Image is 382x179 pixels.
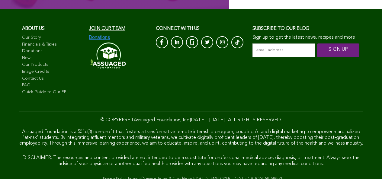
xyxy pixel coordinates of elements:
span: Assuaged Foundation is a 501c(3) non-profit that fosters a transformative remote internship progr... [19,129,363,146]
iframe: Chat Widget [352,150,382,179]
h3: Subscribe to our blog [252,24,360,33]
a: Image Credits [22,69,83,75]
a: News [22,55,83,61]
a: Assuaged Foundation, Inc. [134,118,190,123]
img: Assuaged-Foundation-Logo-White [89,40,126,70]
input: SIGN UP [317,43,359,57]
img: glassdoor_White [190,39,194,45]
a: Our Story [22,35,83,41]
a: FAQ [22,82,83,88]
a: Quick Guide to Our PP [22,89,83,95]
a: Donations [22,48,83,54]
a: Contact Us [22,76,83,82]
span: © COPYRIGHT [DATE] - [DATE] . ALL RIGHTS RESERVED. [101,118,282,123]
img: Tik-Tok-Icon [235,39,239,45]
span: DISCLAIMER: The resources and content provided are not intended to be a substitute for profession... [23,155,360,166]
input: email address [252,43,315,57]
a: Financials & Taxes [22,42,83,48]
img: Donations [89,35,110,40]
span: About us [22,26,45,31]
p: Sign up to get the latest news, recipes and more [252,35,360,40]
span: CONNECT with us [156,26,200,31]
a: Our Products [22,62,83,68]
a: Join our team [89,26,125,31]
